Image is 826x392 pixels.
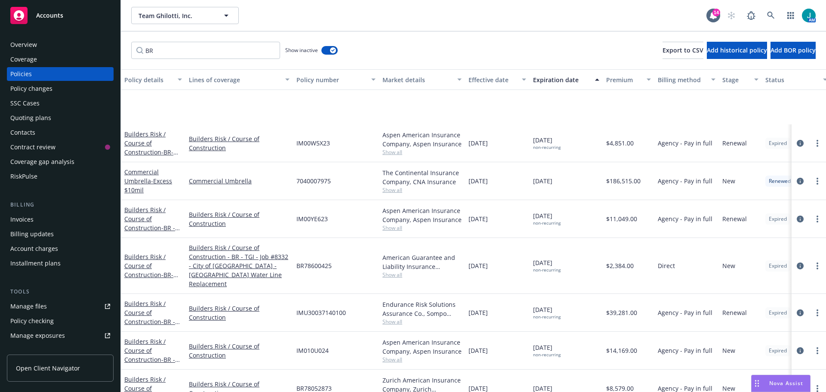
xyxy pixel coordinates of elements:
[468,75,517,84] div: Effective date
[124,130,179,192] a: Builders Risk / Course of Construction
[10,82,52,96] div: Policy changes
[7,201,114,209] div: Billing
[658,75,706,84] div: Billing method
[382,224,462,231] span: Show all
[722,214,747,223] span: Renewal
[812,138,823,148] a: more
[812,346,823,356] a: more
[382,338,462,356] div: Aspen American Insurance Company, Aspen Insurance
[382,75,452,84] div: Market details
[533,75,590,84] div: Expiration date
[812,176,823,186] a: more
[7,329,114,343] a: Manage exposures
[296,176,331,185] span: 7040007975
[533,258,561,273] span: [DATE]
[382,318,462,325] span: Show all
[468,346,488,355] span: [DATE]
[722,176,735,185] span: New
[752,375,762,392] div: Drag to move
[189,342,290,360] a: Builders Risk / Course of Construction
[533,267,561,273] div: non-recurring
[795,176,805,186] a: circleInformation
[7,155,114,169] a: Coverage gap analysis
[663,46,703,54] span: Export to CSV
[663,42,703,59] button: Export to CSV
[812,261,823,271] a: more
[743,7,760,24] a: Report a Bug
[468,214,488,223] span: [DATE]
[10,111,51,125] div: Quoting plans
[769,380,803,387] span: Nova Assist
[658,214,712,223] span: Agency - Pay in full
[7,170,114,183] a: RiskPulse
[769,177,791,185] span: Renewed
[723,7,740,24] a: Start snowing
[296,214,328,223] span: IM00YE623
[769,262,787,270] span: Expired
[124,168,172,194] a: Commercial Umbrella
[533,352,561,358] div: non-recurring
[533,343,561,358] span: [DATE]
[468,261,488,270] span: [DATE]
[382,206,462,224] div: Aspen American Insurance Company, Aspen Insurance
[533,176,552,185] span: [DATE]
[769,309,787,317] span: Expired
[468,139,488,148] span: [DATE]
[296,308,346,317] span: IMU30037140100
[10,52,37,66] div: Coverage
[722,139,747,148] span: Renewal
[7,52,114,66] a: Coverage
[36,12,63,19] span: Accounts
[124,75,173,84] div: Policy details
[765,75,818,84] div: Status
[7,82,114,96] a: Policy changes
[658,308,712,317] span: Agency - Pay in full
[722,261,735,270] span: New
[189,243,290,288] a: Builders Risk / Course of Construction - BR - TGI - Job #8332 - City of [GEOGRAPHIC_DATA] - [GEOG...
[762,7,780,24] a: Search
[795,214,805,224] a: circleInformation
[7,213,114,226] a: Invoices
[769,215,787,223] span: Expired
[10,140,55,154] div: Contract review
[771,46,816,54] span: Add BOR policy
[606,176,641,185] span: $186,515.00
[124,253,179,315] a: Builders Risk / Course of Construction
[10,314,54,328] div: Policy checking
[382,148,462,156] span: Show all
[382,356,462,363] span: Show all
[533,305,561,320] span: [DATE]
[296,75,366,84] div: Policy number
[296,139,330,148] span: IM00W5X23
[795,308,805,318] a: circleInformation
[812,214,823,224] a: more
[606,139,634,148] span: $4,851.00
[10,242,58,256] div: Account charges
[7,256,114,270] a: Installment plans
[7,96,114,110] a: SSC Cases
[10,213,34,226] div: Invoices
[658,261,675,270] span: Direct
[285,46,318,54] span: Show inactive
[382,300,462,318] div: Endurance Risk Solutions Assurance Co., Sompo International
[606,346,637,355] span: $14,169.00
[131,42,280,59] input: Filter by keyword...
[658,139,712,148] span: Agency - Pay in full
[7,314,114,328] a: Policy checking
[782,7,799,24] a: Switch app
[7,67,114,81] a: Policies
[382,186,462,194] span: Show all
[7,287,114,296] div: Tools
[139,11,213,20] span: Team Ghilotti, Inc.
[382,271,462,278] span: Show all
[468,176,488,185] span: [DATE]
[10,155,74,169] div: Coverage gap analysis
[606,261,634,270] span: $2,384.00
[7,38,114,52] a: Overview
[16,364,80,373] span: Open Client Navigator
[795,261,805,271] a: circleInformation
[751,375,811,392] button: Nova Assist
[802,9,816,22] img: photo
[606,308,637,317] span: $39,281.00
